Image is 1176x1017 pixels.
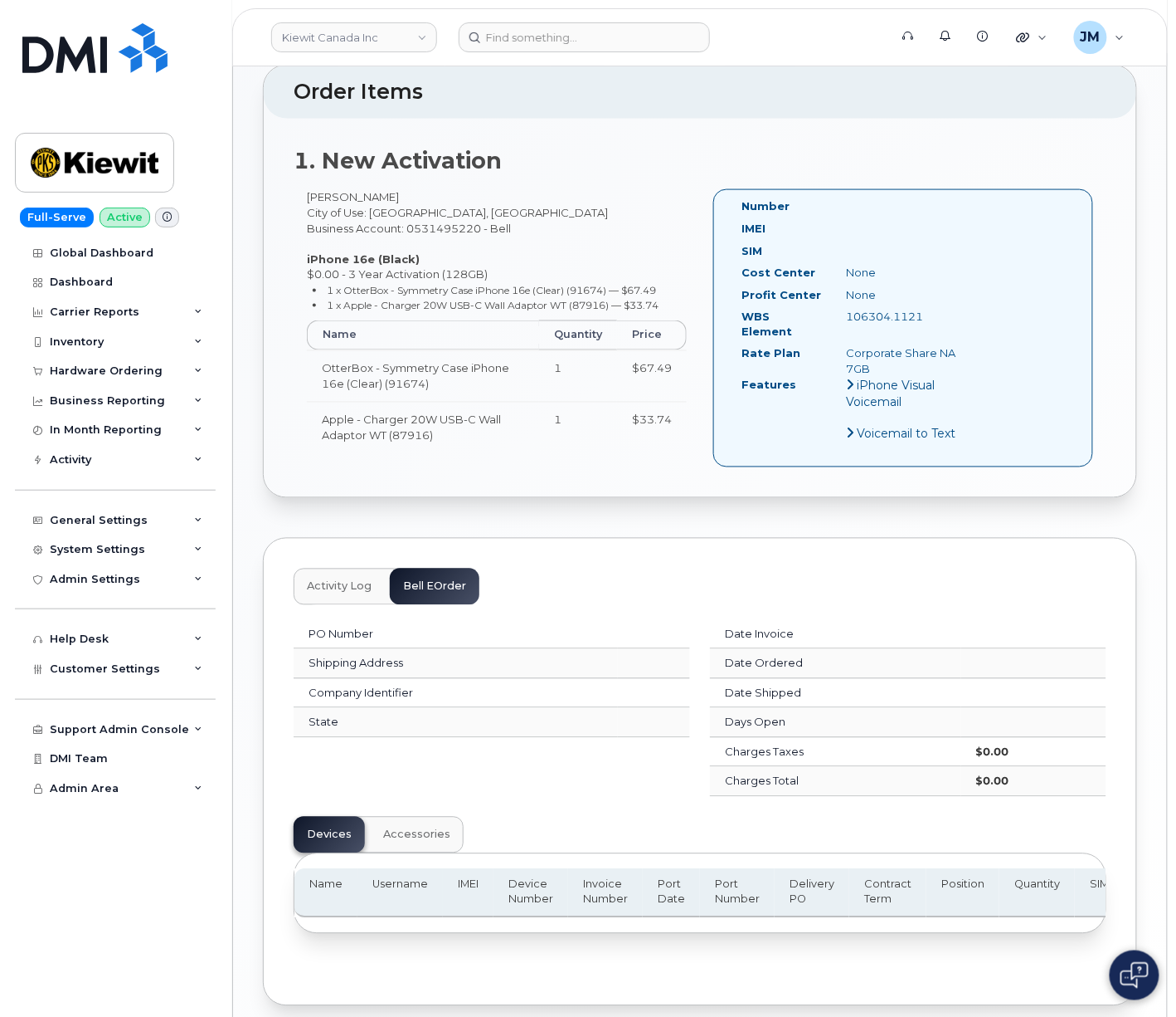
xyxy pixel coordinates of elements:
th: Name [294,869,357,918]
th: Port Date [643,869,700,918]
td: OtterBox - Symmetry Case iPhone 16e (Clear) (91674) [307,350,539,402]
td: Company Identifier [294,679,618,709]
td: Date Invoice [710,620,961,650]
label: Cost Center [741,265,815,281]
div: [PERSON_NAME] City of Use: [GEOGRAPHIC_DATA], [GEOGRAPHIC_DATA] Business Account: 0531495220 - Be... [294,189,700,468]
label: Number [741,198,790,214]
td: Apple - Charger 20W USB-C Wall Adaptor WT (87916) [307,402,539,453]
label: SIM [741,243,762,259]
th: Delivery PO [775,869,849,918]
th: Name [307,320,539,350]
a: Kiewit Canada Inc [271,22,437,52]
th: Position [926,869,999,918]
strong: $0.00 [976,746,1009,759]
td: 1 [539,350,617,402]
th: Device Number [493,869,568,918]
img: Open chat [1120,962,1149,989]
strong: $0.00 [976,775,1009,788]
strong: 1. New Activation [294,147,502,174]
label: Rate Plan [741,346,800,362]
span: Activity Log [307,580,372,594]
label: WBS Element [741,309,822,340]
small: 1 x OtterBox - Symmetry Case iPhone 16e (Clear) (91674) — $67.49 [328,284,657,296]
th: Price [617,320,687,350]
span: iPhone Visual Voicemail [847,379,935,410]
div: Quicklinks [1005,21,1059,54]
div: Jerico Mersonia [1062,21,1136,54]
div: None [834,287,981,303]
h2: Order Items [294,81,1106,104]
th: IMEI [443,869,493,918]
span: Voicemail to Text [858,427,956,442]
th: SIM [1075,869,1124,918]
label: IMEI [741,221,765,237]
td: $67.49 [617,350,687,402]
label: Profit Center [741,287,821,303]
td: Date Shipped [710,679,961,709]
strong: iPhone 16e (Black) [307,252,420,266]
th: Username [357,869,443,918]
td: 1 [539,402,617,453]
label: Features [741,378,796,394]
div: Corporate Share NA 7GB [834,346,981,377]
input: Find something... [459,22,710,52]
td: Date Ordered [710,649,961,679]
th: Invoice Number [568,869,643,918]
td: Shipping Address [294,649,618,679]
span: Accessories [383,829,450,842]
td: Days Open [710,708,961,738]
th: Port Number [700,869,775,918]
span: JM [1081,27,1101,47]
th: Contract Term [849,869,926,918]
td: Charges Taxes [710,738,961,768]
td: State [294,708,618,738]
td: Charges Total [710,767,961,797]
td: $33.74 [617,402,687,453]
div: None [834,265,981,281]
small: 1 x Apple - Charger 20W USB-C Wall Adaptor WT (87916) — $33.74 [328,299,659,311]
div: 106304.1121 [834,309,981,325]
td: PO Number [294,620,618,650]
th: Quantity [999,869,1075,918]
th: Quantity [539,320,617,350]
